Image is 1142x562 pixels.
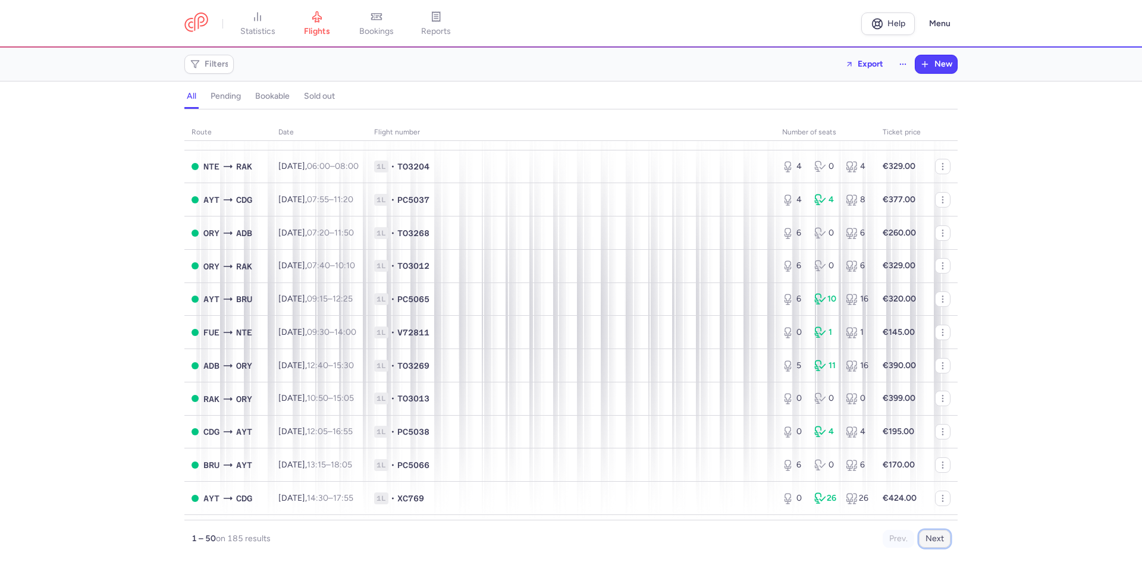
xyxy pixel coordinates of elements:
[814,227,837,239] div: 0
[421,26,451,37] span: reports
[307,393,328,403] time: 10:50
[782,161,805,172] div: 4
[883,260,915,271] strong: €329.00
[397,260,429,272] span: TO3012
[228,11,287,37] a: statistics
[307,194,353,205] span: –
[397,293,429,305] span: PC5065
[846,260,868,272] div: 6
[397,360,429,372] span: TO3269
[278,260,355,271] span: [DATE],
[782,393,805,404] div: 0
[814,492,837,504] div: 26
[846,360,868,372] div: 16
[397,161,429,172] span: TO3204
[335,161,359,171] time: 08:00
[374,227,388,239] span: 1L
[391,492,395,504] span: •
[278,493,353,503] span: [DATE],
[236,193,252,206] span: CDG
[391,459,395,471] span: •
[814,293,837,305] div: 10
[782,326,805,338] div: 0
[334,327,356,337] time: 14:00
[334,228,354,238] time: 11:50
[203,425,219,438] span: CDG
[374,161,388,172] span: 1L
[333,393,354,403] time: 15:05
[331,460,352,470] time: 18:05
[391,194,395,206] span: •
[846,161,868,172] div: 4
[837,55,891,74] button: Export
[391,360,395,372] span: •
[782,492,805,504] div: 0
[934,59,952,69] span: New
[278,393,354,403] span: [DATE],
[846,194,868,206] div: 8
[391,260,395,272] span: •
[192,533,216,544] strong: 1 – 50
[304,91,335,102] h4: sold out
[307,360,354,371] span: –
[814,326,837,338] div: 1
[307,360,328,371] time: 12:40
[278,228,354,238] span: [DATE],
[876,124,928,142] th: Ticket price
[883,460,915,470] strong: €170.00
[203,293,219,306] span: AYT
[334,194,353,205] time: 11:20
[883,360,916,371] strong: €390.00
[391,326,395,338] span: •
[846,393,868,404] div: 0
[919,530,950,548] button: Next
[782,260,805,272] div: 6
[236,425,252,438] span: AYT
[240,26,275,37] span: statistics
[307,161,330,171] time: 06:00
[203,393,219,406] span: RAK
[203,227,219,240] span: ORY
[332,294,353,304] time: 12:25
[278,294,353,304] span: [DATE],
[846,326,868,338] div: 1
[203,193,219,206] span: AYT
[307,161,359,171] span: –
[216,533,271,544] span: on 185 results
[278,194,353,205] span: [DATE],
[307,327,356,337] span: –
[883,426,914,437] strong: €195.00
[278,360,354,371] span: [DATE],
[203,359,219,372] span: ADB
[333,360,354,371] time: 15:30
[883,294,916,304] strong: €320.00
[236,227,252,240] span: ADB
[205,59,229,69] span: Filters
[304,26,330,37] span: flights
[307,493,353,503] span: –
[374,492,388,504] span: 1L
[278,426,353,437] span: [DATE],
[307,228,354,238] span: –
[391,227,395,239] span: •
[255,91,290,102] h4: bookable
[782,459,805,471] div: 6
[374,426,388,438] span: 1L
[184,124,271,142] th: route
[307,393,354,403] span: –
[883,327,915,337] strong: €145.00
[397,227,429,239] span: TO3268
[374,459,388,471] span: 1L
[287,11,347,37] a: flights
[406,11,466,37] a: reports
[203,492,219,505] span: AYT
[775,124,876,142] th: number of seats
[236,459,252,472] span: AYT
[391,293,395,305] span: •
[374,326,388,338] span: 1L
[278,460,352,470] span: [DATE],
[883,228,916,238] strong: €260.00
[278,327,356,337] span: [DATE],
[203,459,219,472] span: BRU
[782,360,805,372] div: 5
